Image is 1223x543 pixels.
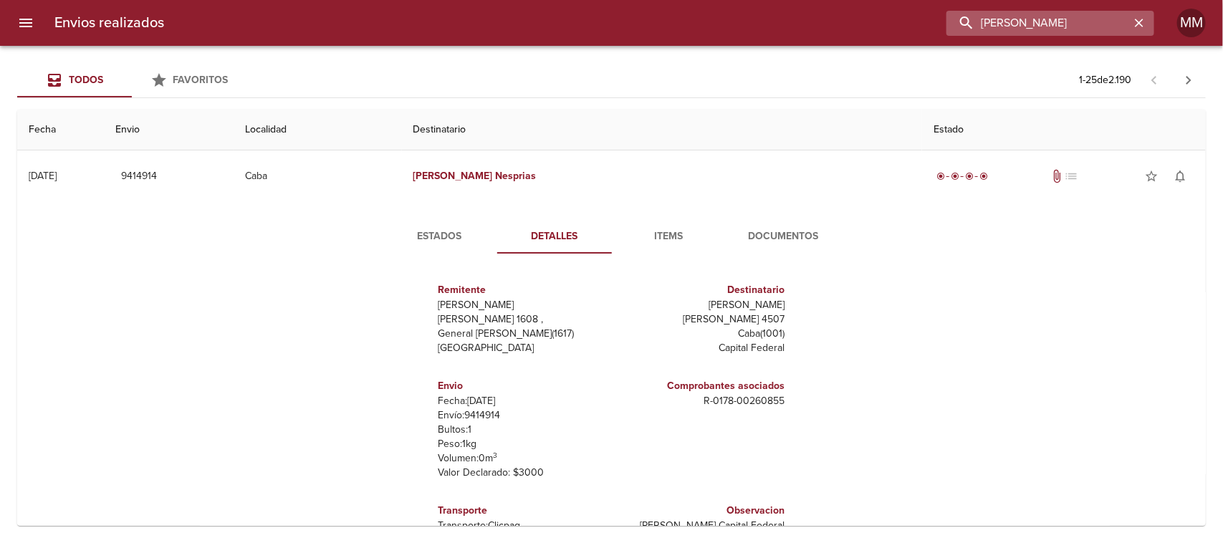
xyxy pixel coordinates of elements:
[1144,169,1159,183] span: star_border
[494,451,498,460] sup: 3
[438,394,606,408] p: Fecha: [DATE]
[1171,63,1206,97] span: Pagina siguiente
[1079,73,1131,87] p: 1 - 25 de 2.190
[391,228,489,246] span: Estados
[438,378,606,394] h6: Envio
[438,466,606,480] p: Valor Declarado: $ 3000
[495,170,536,182] em: Nesprias
[922,110,1206,150] th: Estado
[17,110,104,150] th: Fecha
[438,423,606,437] p: Bultos: 1
[618,378,785,394] h6: Comprobantes asociados
[234,150,402,202] td: Caba
[438,298,606,312] p: [PERSON_NAME]
[54,11,164,34] h6: Envios realizados
[618,327,785,341] p: Caba ( 1001 )
[402,110,923,150] th: Destinatario
[173,74,229,86] span: Favoritos
[438,327,606,341] p: General [PERSON_NAME] ( 1617 )
[121,168,157,186] span: 9414914
[104,110,234,150] th: Envio
[438,282,606,298] h6: Remitente
[1064,169,1078,183] span: No tiene pedido asociado
[69,74,103,86] span: Todos
[951,172,959,181] span: radio_button_checked
[936,172,945,181] span: radio_button_checked
[115,163,163,190] button: 9414914
[1173,169,1187,183] span: notifications_none
[1050,169,1064,183] span: Tiene documentos adjuntos
[979,172,988,181] span: radio_button_checked
[618,341,785,355] p: Capital Federal
[438,519,606,533] p: Transporte: Clicpaq
[620,228,718,246] span: Items
[438,451,606,466] p: Volumen: 0 m
[438,437,606,451] p: Peso: 1 kg
[618,282,785,298] h6: Destinatario
[946,11,1130,36] input: buscar
[1137,72,1171,87] span: Pagina anterior
[438,503,606,519] h6: Transporte
[383,219,841,254] div: Tabs detalle de guia
[965,172,974,181] span: radio_button_checked
[735,228,833,246] span: Documentos
[9,6,43,40] button: menu
[618,394,785,408] p: R - 0178 - 00260855
[234,110,402,150] th: Localidad
[506,228,603,246] span: Detalles
[934,169,991,183] div: Entregado
[1177,9,1206,37] div: MM
[438,312,606,327] p: [PERSON_NAME] 1608 ,
[618,519,785,533] p: [PERSON_NAME] Capital Federal
[618,312,785,327] p: [PERSON_NAME] 4507
[438,408,606,423] p: Envío: 9414914
[618,503,785,519] h6: Observacion
[618,298,785,312] p: [PERSON_NAME]
[1166,162,1194,191] button: Activar notificaciones
[413,170,493,182] em: [PERSON_NAME]
[29,170,57,182] div: [DATE]
[438,341,606,355] p: [GEOGRAPHIC_DATA]
[17,63,246,97] div: Tabs Envios
[1137,162,1166,191] button: Agregar a favoritos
